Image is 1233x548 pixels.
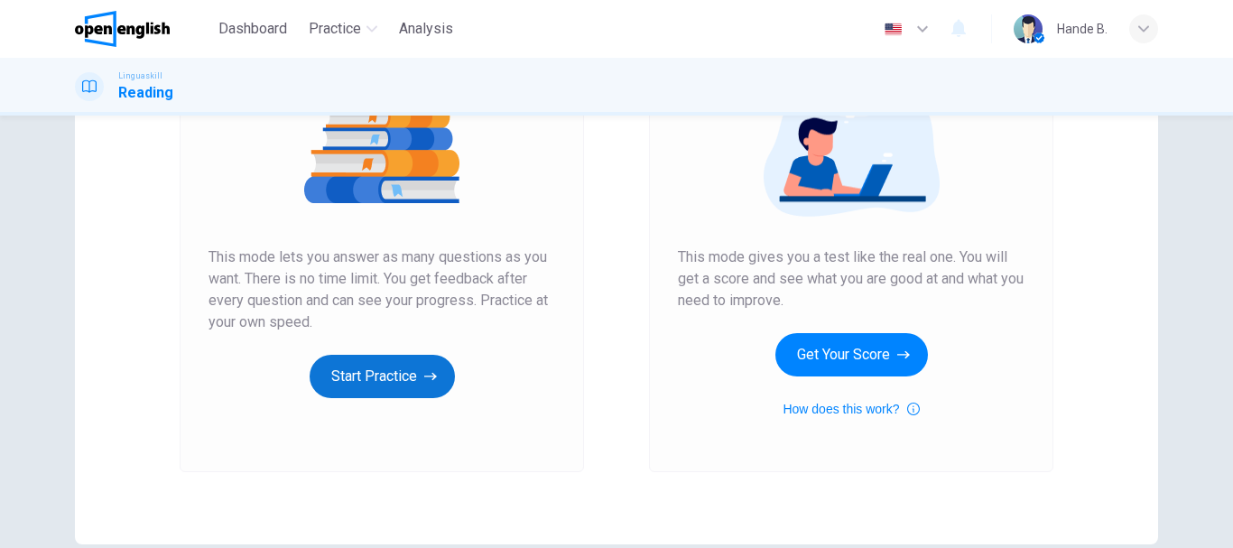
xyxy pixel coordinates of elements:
button: Analysis [392,13,460,45]
button: Get Your Score [775,333,928,376]
img: OpenEnglish logo [75,11,170,47]
span: Practice [309,18,361,40]
span: This mode lets you answer as many questions as you want. There is no time limit. You get feedback... [209,246,555,333]
img: Profile picture [1014,14,1043,43]
button: How does this work? [783,398,919,420]
div: Hande B. [1057,18,1108,40]
span: Analysis [399,18,453,40]
span: Dashboard [218,18,287,40]
h1: Reading [118,82,173,104]
img: en [882,23,904,36]
button: Practice [301,13,385,45]
span: This mode gives you a test like the real one. You will get a score and see what you are good at a... [678,246,1024,311]
a: OpenEnglish logo [75,11,211,47]
button: Start Practice [310,355,455,398]
span: Linguaskill [118,70,162,82]
button: Dashboard [211,13,294,45]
